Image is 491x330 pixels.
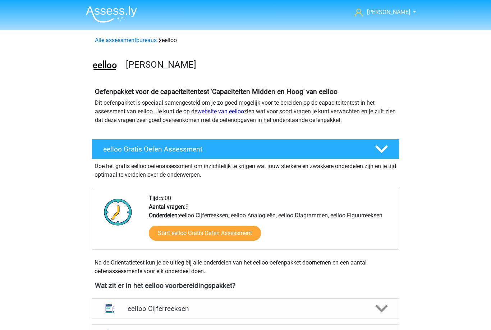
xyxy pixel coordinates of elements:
[100,194,136,230] img: Klok
[95,281,396,290] h4: Wat zit er in het eelloo voorbereidingspakket?
[149,226,261,241] a: Start eelloo Gratis Oefen Assessment
[103,145,363,153] h4: eelloo Gratis Oefen Assessment
[126,59,394,70] h3: [PERSON_NAME]
[92,53,118,79] img: eelloo.png
[149,195,160,202] b: Tijd:
[92,159,399,179] div: Doe het gratis eelloo oefenassessment om inzichtelijk te krijgen wat jouw sterkere en zwakkere on...
[89,298,402,318] a: cijferreeksen eelloo Cijferreeksen
[352,8,411,17] a: [PERSON_NAME]
[92,258,399,276] div: Na de Oriëntatietest kun je de uitleg bij alle onderdelen van het eelloo-oefenpakket doornemen en...
[95,99,396,125] p: Dit oefenpakket is speciaal samengesteld om je zo goed mogelijk voor te bereiden op de capaciteit...
[128,304,363,313] h4: eelloo Cijferreeksen
[95,37,157,44] a: Alle assessmentbureaus
[149,212,179,219] b: Onderdelen:
[143,194,399,249] div: 5:00 9 eelloo Cijferreeksen, eelloo Analogieën, eelloo Diagrammen, eelloo Figuurreeksen
[95,87,338,96] b: Oefenpakket voor de capaciteitentest 'Capaciteiten Midden en Hoog' van eelloo
[101,299,119,318] img: cijferreeksen
[149,203,185,210] b: Aantal vragen:
[86,6,137,23] img: Assessly
[197,108,244,115] a: website van eelloo
[367,9,410,15] span: [PERSON_NAME]
[89,139,402,159] a: eelloo Gratis Oefen Assessment
[92,36,399,45] div: eelloo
